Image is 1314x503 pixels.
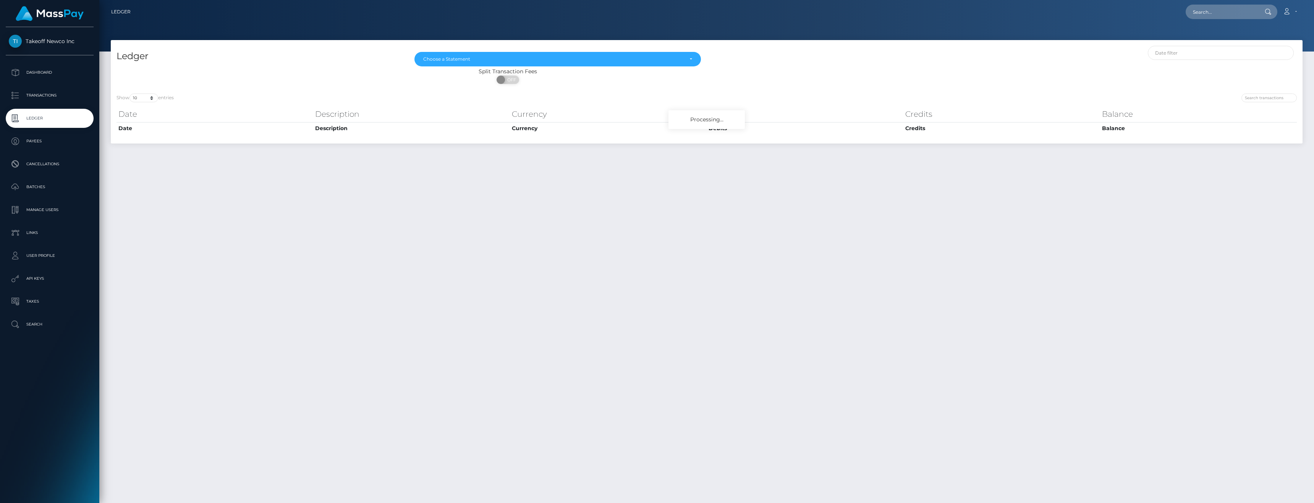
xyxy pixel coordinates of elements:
p: Payees [9,135,91,147]
p: Dashboard [9,67,91,78]
p: Transactions [9,90,91,101]
p: Search [9,319,91,330]
input: Search... [1186,5,1257,19]
th: Debits [707,122,903,134]
img: Takeoff Newco Inc [9,35,22,48]
button: Choose a Statement [414,52,701,66]
div: Split Transaction Fees [111,68,905,76]
th: Credits [903,106,1100,122]
p: API Keys [9,273,91,284]
th: Currency [510,106,707,122]
input: Search transactions [1241,94,1297,102]
a: User Profile [6,246,94,265]
p: User Profile [9,250,91,261]
p: Cancellations [9,158,91,170]
div: Choose a Statement [423,56,683,62]
th: Balance [1100,122,1297,134]
th: Currency [510,122,707,134]
select: Showentries [129,94,158,102]
a: Taxes [6,292,94,311]
a: API Keys [6,269,94,288]
th: Description [313,106,510,122]
a: Search [6,315,94,334]
a: Batches [6,177,94,197]
p: Manage Users [9,204,91,216]
div: Processing... [668,110,745,129]
a: Cancellations [6,155,94,174]
a: Payees [6,132,94,151]
a: Links [6,223,94,242]
input: Date filter [1148,46,1294,60]
th: Date [117,122,313,134]
p: Batches [9,181,91,193]
a: Ledger [111,4,131,20]
th: Balance [1100,106,1297,122]
label: Show entries [117,94,174,102]
a: Ledger [6,109,94,128]
p: Taxes [9,296,91,307]
span: OFF [501,76,520,84]
th: Credits [903,122,1100,134]
p: Links [9,227,91,239]
h4: Ledger [117,50,403,63]
a: Dashboard [6,63,94,82]
th: Date [117,106,313,122]
img: MassPay Logo [16,6,84,21]
span: Takeoff Newco Inc [6,38,94,45]
a: Manage Users [6,200,94,219]
a: Transactions [6,86,94,105]
th: Description [313,122,510,134]
p: Ledger [9,113,91,124]
th: Debits [707,106,903,122]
